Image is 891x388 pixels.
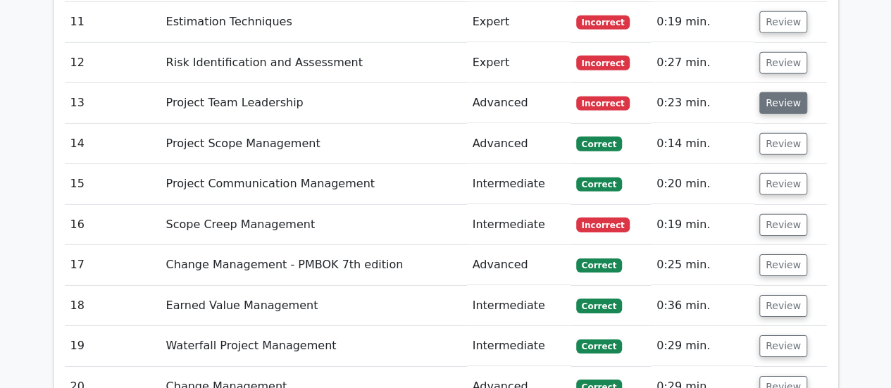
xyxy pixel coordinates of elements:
td: 17 [65,245,161,285]
td: Project Team Leadership [161,83,467,123]
td: Expert [467,2,571,42]
td: 11 [65,2,161,42]
button: Review [759,52,807,74]
td: 0:19 min. [651,2,754,42]
td: Project Scope Management [161,124,467,164]
button: Review [759,92,807,114]
td: 0:29 min. [651,326,754,366]
td: 15 [65,164,161,204]
button: Review [759,173,807,195]
span: Correct [576,339,622,353]
td: 0:25 min. [651,245,754,285]
td: Intermediate [467,326,571,366]
td: 0:14 min. [651,124,754,164]
td: 16 [65,205,161,245]
span: Incorrect [576,56,630,70]
td: Estimation Techniques [161,2,467,42]
span: Incorrect [576,218,630,232]
td: Risk Identification and Assessment [161,43,467,83]
td: Waterfall Project Management [161,326,467,366]
td: 0:36 min. [651,286,754,326]
td: 0:19 min. [651,205,754,245]
td: Intermediate [467,164,571,204]
td: Advanced [467,83,571,123]
td: Advanced [467,124,571,164]
td: Expert [467,43,571,83]
td: Intermediate [467,286,571,326]
td: 0:20 min. [651,164,754,204]
td: Change Management - PMBOK 7th edition [161,245,467,285]
td: 18 [65,286,161,326]
td: 12 [65,43,161,83]
button: Review [759,254,807,276]
td: 19 [65,326,161,366]
span: Correct [576,137,622,151]
td: Intermediate [467,205,571,245]
button: Review [759,11,807,33]
span: Correct [576,258,622,273]
td: 0:23 min. [651,83,754,123]
td: 0:27 min. [651,43,754,83]
span: Correct [576,177,622,192]
td: Project Communication Management [161,164,467,204]
button: Review [759,295,807,317]
td: 14 [65,124,161,164]
td: Advanced [467,245,571,285]
button: Review [759,335,807,357]
button: Review [759,214,807,236]
span: Correct [576,299,622,313]
span: Incorrect [576,15,630,30]
td: Scope Creep Management [161,205,467,245]
td: 13 [65,83,161,123]
button: Review [759,133,807,155]
td: Earned Value Management [161,286,467,326]
span: Incorrect [576,96,630,111]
